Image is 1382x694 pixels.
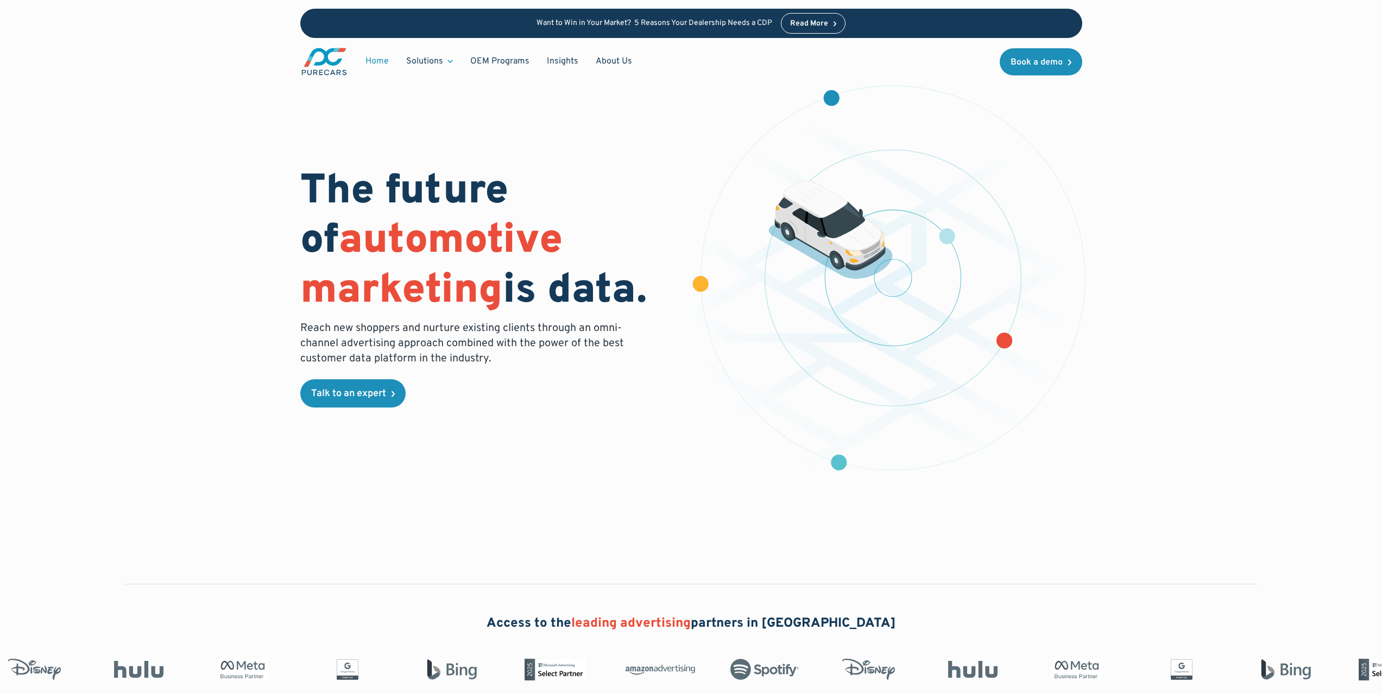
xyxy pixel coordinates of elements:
[311,659,380,680] img: Google Partner
[300,379,406,408] a: Talk to an expert
[1145,659,1214,680] img: Google Partner
[300,47,348,77] a: main
[537,19,772,28] p: Want to Win in Your Market? 5 Reasons Your Dealership Needs a CDP
[415,659,484,680] img: Bing
[571,615,691,632] span: leading advertising
[1000,48,1082,75] a: Book a demo
[462,51,538,72] a: OEM Programs
[406,55,443,67] div: Solutions
[1040,659,1110,680] img: Meta Business Partner
[311,389,386,399] div: Talk to an expert
[300,47,348,77] img: purecars logo
[832,659,901,680] img: Disney
[357,51,397,72] a: Home
[538,51,587,72] a: Insights
[300,215,563,317] span: automotive marketing
[300,321,630,366] p: Reach new shoppers and nurture existing clients through an omni-channel advertising approach comb...
[936,661,1006,678] img: Hulu
[768,180,893,279] img: illustration of a vehicle
[623,661,693,678] img: Amazon Advertising
[206,659,276,680] img: Meta Business Partner
[102,661,172,678] img: Hulu
[300,168,678,316] h1: The future of is data.
[781,13,846,34] a: Read More
[1011,58,1063,67] div: Book a demo
[397,51,462,72] div: Solutions
[587,51,641,72] a: About Us
[519,659,589,680] img: Microsoft Advertising Partner
[487,615,896,633] h2: Access to the partners in [GEOGRAPHIC_DATA]
[790,20,828,28] div: Read More
[1249,659,1318,680] img: Bing
[728,659,797,680] img: Spotify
